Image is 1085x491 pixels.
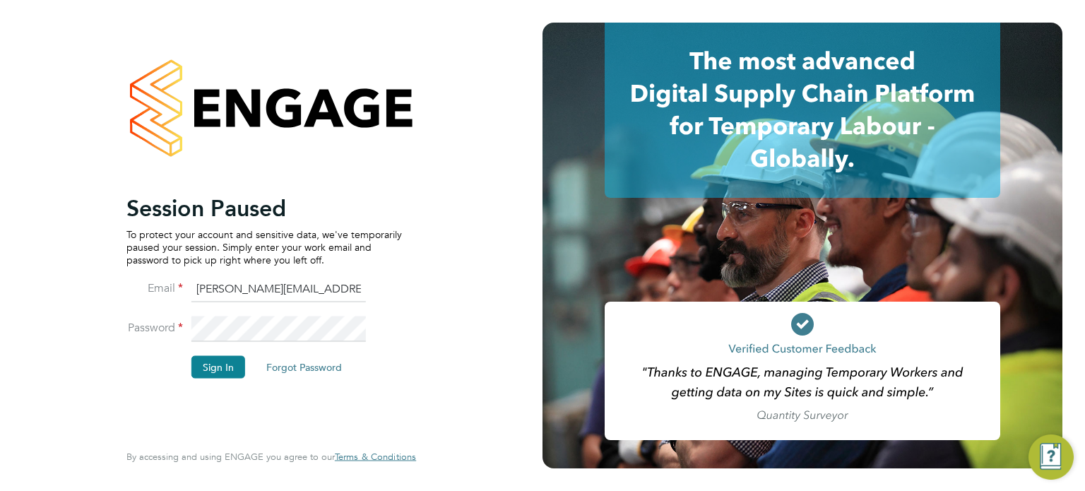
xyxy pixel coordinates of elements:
[191,355,245,378] button: Sign In
[126,227,402,266] p: To protect your account and sensitive data, we've temporarily paused your session. Simply enter y...
[335,451,416,463] a: Terms & Conditions
[255,355,353,378] button: Forgot Password
[126,194,402,222] h2: Session Paused
[126,451,416,463] span: By accessing and using ENGAGE you agree to our
[126,280,183,295] label: Email
[335,451,416,463] span: Terms & Conditions
[1028,434,1074,480] button: Engage Resource Center
[191,277,366,302] input: Enter your work email...
[126,320,183,335] label: Password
